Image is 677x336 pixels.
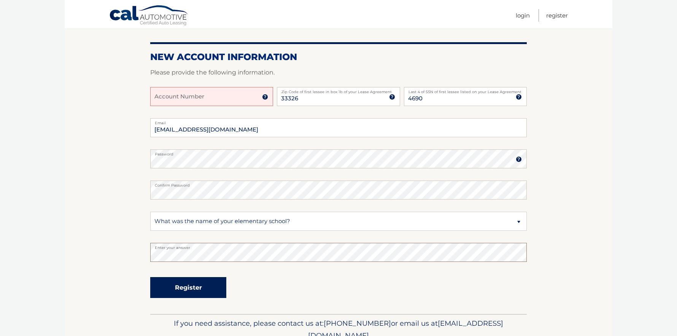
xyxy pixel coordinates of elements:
[389,94,395,100] img: tooltip.svg
[150,277,226,298] button: Register
[516,94,522,100] img: tooltip.svg
[150,149,527,155] label: Password
[150,118,527,124] label: Email
[404,87,527,93] label: Last 4 of SSN of first lessee listed on your Lease Agreement
[109,5,189,27] a: Cal Automotive
[262,94,268,100] img: tooltip.svg
[150,181,527,187] label: Confirm Password
[546,9,568,22] a: Register
[150,243,527,249] label: Enter your answer
[277,87,400,106] input: Zip Code
[150,118,527,137] input: Email
[277,87,400,93] label: Zip Code of first lessee in box 1b of your Lease Agreement
[150,67,527,78] p: Please provide the following information.
[404,87,527,106] input: SSN or EIN (last 4 digits only)
[150,87,273,106] input: Account Number
[324,319,391,328] span: [PHONE_NUMBER]
[150,51,527,63] h2: New Account Information
[516,9,530,22] a: Login
[516,156,522,162] img: tooltip.svg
